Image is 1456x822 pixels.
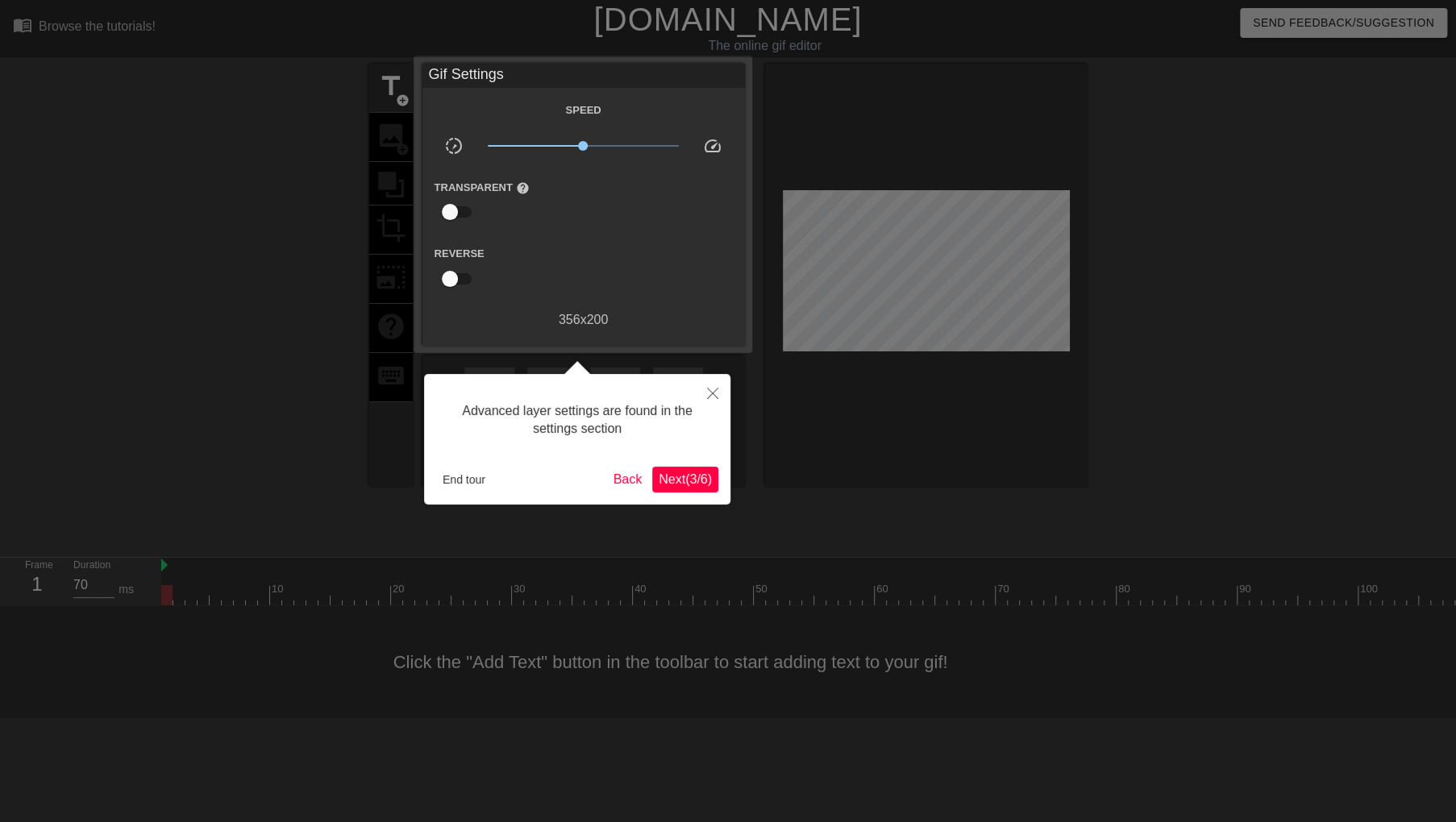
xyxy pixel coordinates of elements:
[436,467,492,492] button: End tour
[659,472,712,486] span: Next ( 3 / 6 )
[607,467,649,492] button: Back
[695,374,730,411] button: Close
[436,386,718,455] div: Advanced layer settings are found in the settings section
[652,467,718,492] button: Next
